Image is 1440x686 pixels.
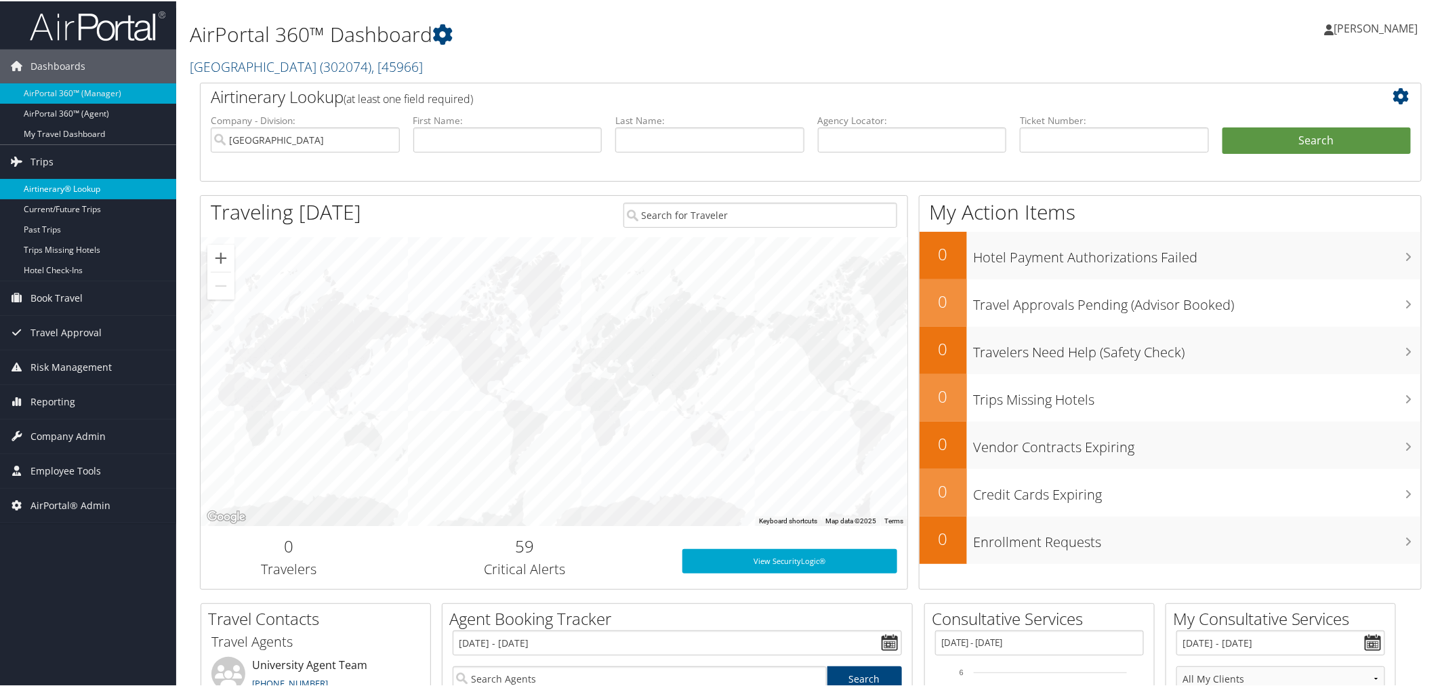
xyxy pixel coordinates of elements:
a: Terms (opens in new tab) [884,516,903,523]
h3: Critical Alerts [388,559,662,578]
span: Risk Management [30,349,112,383]
h2: 0 [920,479,967,502]
a: Open this area in Google Maps (opens a new window) [204,507,249,525]
h2: 0 [920,336,967,359]
span: Employee Tools [30,453,101,487]
h3: Travel Approvals Pending (Advisor Booked) [974,287,1422,313]
a: View SecurityLogic® [682,548,898,572]
span: Map data ©2025 [825,516,876,523]
label: First Name: [413,113,602,126]
h2: 0 [920,526,967,549]
input: Search for Traveler [623,201,898,226]
h3: Travelers Need Help (Safety Check) [974,335,1422,361]
button: Keyboard shortcuts [759,515,817,525]
span: (at least one field required) [344,90,473,105]
h2: 0 [920,431,967,454]
span: , [ 45966 ] [371,56,423,75]
h3: Enrollment Requests [974,525,1422,550]
tspan: 6 [960,667,964,675]
a: [GEOGRAPHIC_DATA] [190,56,423,75]
img: Google [204,507,249,525]
h3: Hotel Payment Authorizations Failed [974,240,1422,266]
button: Zoom in [207,243,234,270]
label: Agency Locator: [818,113,1007,126]
span: AirPortal® Admin [30,487,110,521]
span: Trips [30,144,54,178]
a: 0Hotel Payment Authorizations Failed [920,230,1422,278]
h2: Travel Contacts [208,606,430,629]
a: 0Credit Cards Expiring [920,468,1422,515]
h3: Credit Cards Expiring [974,477,1422,503]
h1: My Action Items [920,197,1422,225]
h2: 0 [920,289,967,312]
button: Search [1222,126,1412,153]
a: 0Enrollment Requests [920,515,1422,563]
span: Company Admin [30,418,106,452]
img: airportal-logo.png [30,9,165,41]
h3: Vendor Contracts Expiring [974,430,1422,456]
h2: Consultative Services [932,606,1154,629]
span: Travel Approval [30,315,102,348]
a: 0Vendor Contracts Expiring [920,420,1422,468]
label: Company - Division: [211,113,400,126]
a: 0Travelers Need Help (Safety Check) [920,325,1422,373]
h2: 59 [388,533,662,557]
h1: AirPortal 360™ Dashboard [190,19,1018,47]
h2: 0 [920,384,967,407]
a: 0Travel Approvals Pending (Advisor Booked) [920,278,1422,325]
h2: Airtinerary Lookup [211,84,1309,107]
h2: 0 [920,241,967,264]
h2: Agent Booking Tracker [449,606,912,629]
span: ( 302074 ) [320,56,371,75]
h3: Travelers [211,559,367,578]
h2: My Consultative Services [1173,606,1395,629]
a: [PERSON_NAME] [1325,7,1432,47]
span: [PERSON_NAME] [1334,20,1418,35]
span: Book Travel [30,280,83,314]
a: 0Trips Missing Hotels [920,373,1422,420]
label: Ticket Number: [1020,113,1209,126]
span: Reporting [30,384,75,418]
h3: Trips Missing Hotels [974,382,1422,408]
button: Zoom out [207,271,234,298]
span: Dashboards [30,48,85,82]
h1: Traveling [DATE] [211,197,361,225]
label: Last Name: [615,113,804,126]
h3: Travel Agents [211,631,420,650]
h2: 0 [211,533,367,557]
